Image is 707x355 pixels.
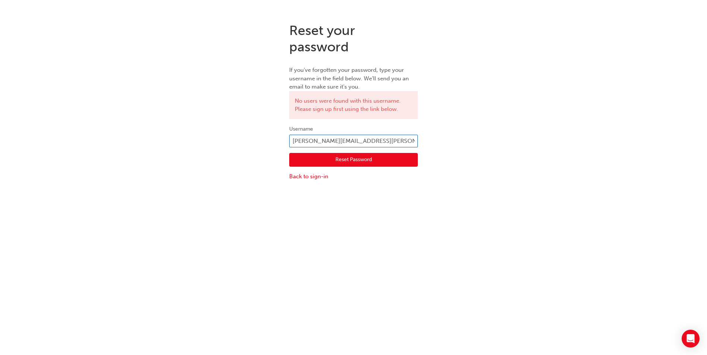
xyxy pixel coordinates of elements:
[289,66,418,91] p: If you've forgotten your password, type your username in the field below. We'll send you an email...
[289,172,418,181] a: Back to sign-in
[289,125,418,134] label: Username
[289,135,418,147] input: Username
[289,22,418,55] h1: Reset your password
[289,153,418,167] button: Reset Password
[682,330,700,348] div: Open Intercom Messenger
[289,91,418,119] div: No users were found with this username. Please sign up first using the link below.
